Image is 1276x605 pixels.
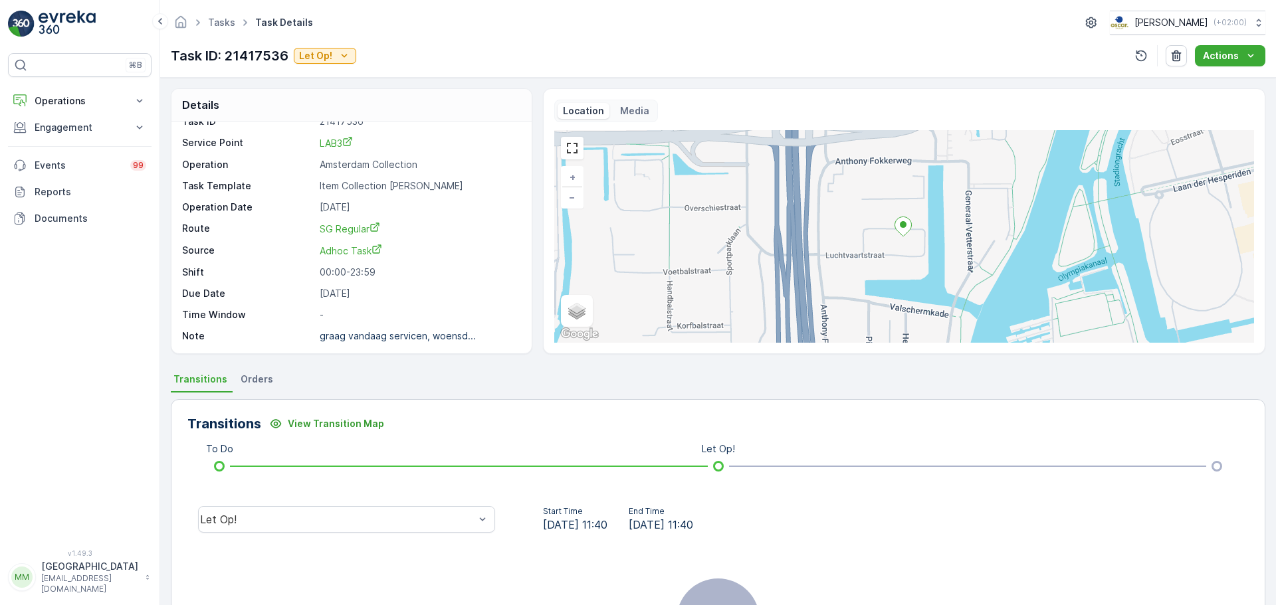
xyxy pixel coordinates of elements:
p: Location [563,104,604,118]
p: Task ID [182,115,314,128]
p: Events [35,159,122,172]
span: + [570,171,576,183]
a: Adhoc Task [320,244,518,258]
button: Actions [1195,45,1265,66]
span: [DATE] 11:40 [629,517,693,533]
p: [DATE] [320,201,518,214]
p: Source [182,244,314,258]
img: logo [8,11,35,37]
p: graag vandaag servicen, woensd... [320,330,476,341]
a: Tasks [208,17,235,28]
p: Time Window [182,308,314,321]
p: Actions [1203,49,1239,62]
a: Documents [8,205,152,232]
p: Amsterdam Collection [320,158,518,171]
span: Orders [241,373,273,386]
p: Item Collection [PERSON_NAME] [320,179,518,193]
p: Route [182,222,314,236]
span: − [569,191,576,203]
a: Homepage [173,20,188,31]
img: basis-logo_rgb2x.png [1110,15,1129,30]
p: 99 [133,160,144,171]
a: Reports [8,179,152,205]
p: Reports [35,185,146,199]
p: Operation [182,158,314,171]
span: v 1.49.3 [8,549,152,557]
button: Operations [8,88,152,114]
p: Let Op! [299,49,332,62]
p: View Transition Map [288,417,384,430]
p: 21417536 [320,115,518,128]
button: Engagement [8,114,152,141]
p: Task ID: 21417536 [171,46,288,66]
p: [GEOGRAPHIC_DATA] [41,560,138,573]
p: End Time [629,506,693,517]
p: - [320,308,518,321]
a: Open this area in Google Maps (opens a new window) [558,325,601,343]
button: Let Op! [294,48,356,64]
p: Media [620,104,649,118]
a: SG Regular [320,222,518,236]
p: ⌘B [129,60,142,70]
p: Documents [35,212,146,225]
div: Let Op! [200,513,475,525]
p: Operation Date [182,201,314,214]
p: 00:00-23:59 [320,266,518,279]
a: LAB3 [320,136,518,150]
span: Task Details [253,16,316,29]
p: Note [182,329,314,343]
span: LAB3 [320,137,353,149]
p: ( +02:00 ) [1214,17,1247,28]
p: Task Template [182,179,314,193]
p: Details [182,97,219,113]
p: [DATE] [320,287,518,300]
img: Google [558,325,601,343]
p: Operations [35,94,125,108]
span: [DATE] 11:40 [543,517,607,533]
a: Events99 [8,152,152,179]
p: Transitions [187,414,261,434]
span: Adhoc Task [320,245,382,256]
p: Engagement [35,121,125,134]
a: Layers [562,296,591,325]
p: To Do [206,442,233,456]
span: SG Regular [320,223,380,234]
img: logo_light-DOdMpM7g.png [39,11,96,37]
a: View Fullscreen [562,138,582,158]
p: Let Op! [702,442,735,456]
button: [PERSON_NAME](+02:00) [1110,11,1265,35]
a: Zoom In [562,167,582,187]
span: Transitions [173,373,227,386]
p: Start Time [543,506,607,517]
p: [PERSON_NAME] [1134,16,1208,29]
p: Due Date [182,287,314,300]
p: Service Point [182,136,314,150]
p: [EMAIL_ADDRESS][DOMAIN_NAME] [41,573,138,594]
div: MM [11,566,33,588]
a: Zoom Out [562,187,582,207]
p: Shift [182,266,314,279]
button: MM[GEOGRAPHIC_DATA][EMAIL_ADDRESS][DOMAIN_NAME] [8,560,152,594]
button: View Transition Map [261,413,392,434]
